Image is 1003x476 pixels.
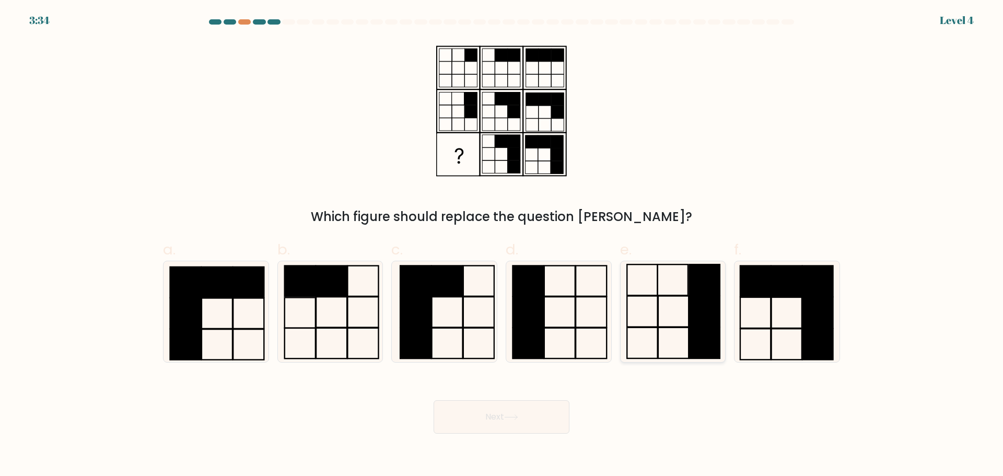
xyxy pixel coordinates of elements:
[434,400,569,434] button: Next
[277,239,290,260] span: b.
[391,239,403,260] span: c.
[163,239,176,260] span: a.
[506,239,518,260] span: d.
[734,239,741,260] span: f.
[620,239,632,260] span: e.
[940,13,974,28] div: Level 4
[169,207,834,226] div: Which figure should replace the question [PERSON_NAME]?
[29,13,50,28] div: 3:34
